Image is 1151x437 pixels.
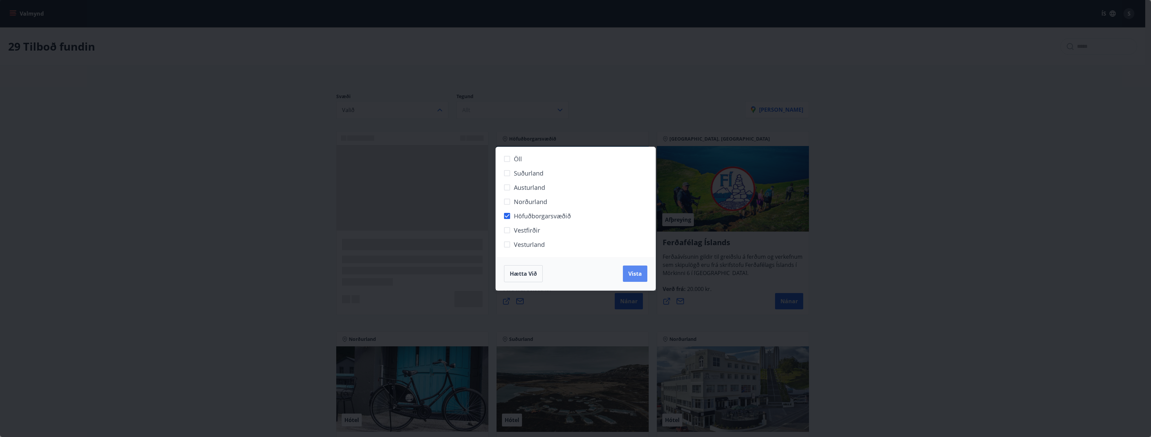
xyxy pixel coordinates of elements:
[514,183,545,192] span: Austurland
[514,212,571,220] span: Höfuðborgarsvæðið
[514,240,545,249] span: Vesturland
[514,197,547,206] span: Norðurland
[504,265,543,282] button: Hætta við
[623,266,647,282] button: Vista
[514,169,543,178] span: Suðurland
[514,226,540,235] span: Vestfirðir
[510,270,537,277] span: Hætta við
[514,154,522,163] span: Öll
[628,270,642,277] span: Vista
